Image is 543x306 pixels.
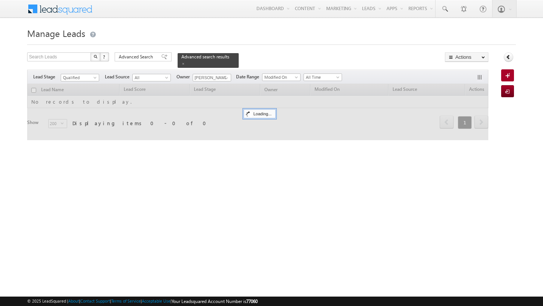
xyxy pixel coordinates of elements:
span: Advanced Search [119,54,155,60]
span: Lead Source [105,73,132,80]
a: Show All Items [221,74,230,82]
span: 77060 [246,298,258,304]
a: Modified On [262,73,301,81]
a: Acceptable Use [142,298,170,303]
span: Lead Stage [33,73,61,80]
a: Contact Support [80,298,110,303]
a: All Time [304,73,342,81]
span: Advanced search results [181,54,229,60]
span: Manage Leads [27,27,85,39]
span: © 2025 LeadSquared | | | | | [27,298,258,305]
span: Owner [176,73,193,80]
span: All Time [304,74,340,81]
input: Type to Search [193,74,231,81]
a: About [68,298,79,303]
span: Modified On [262,74,298,81]
a: Qualified [61,74,99,81]
span: Qualified [61,74,97,81]
div: Loading... [244,109,276,118]
span: Your Leadsquared Account Number is [172,298,258,304]
span: Date Range [236,73,262,80]
span: ? [103,54,106,60]
a: Terms of Service [111,298,141,303]
button: ? [100,52,109,61]
a: All [132,74,171,81]
img: Search [94,55,97,58]
button: Actions [445,52,488,62]
span: All [133,74,169,81]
